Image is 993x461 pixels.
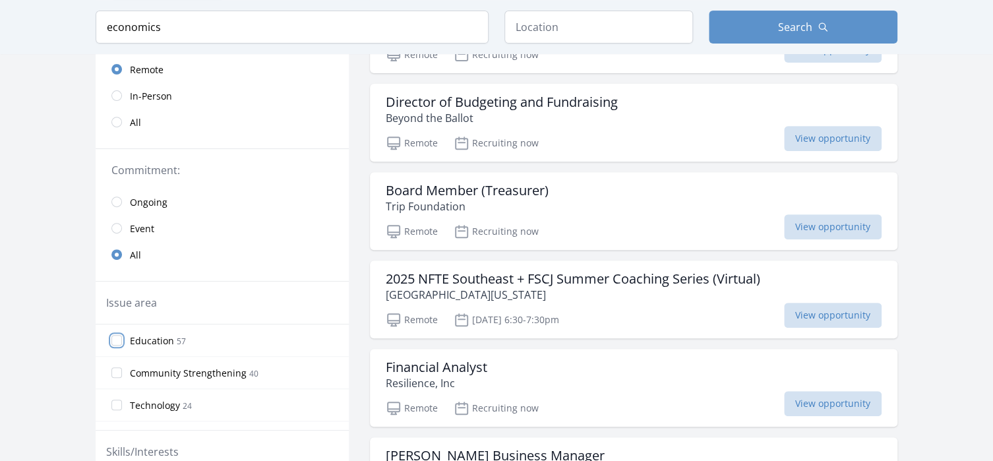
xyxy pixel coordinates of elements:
h3: 2025 NFTE Southeast + FSCJ Summer Coaching Series (Virtual) [386,271,760,287]
span: Event [130,222,154,235]
input: Community Strengthening 40 [111,367,122,378]
p: Remote [386,135,438,151]
input: Education 57 [111,335,122,346]
span: Ongoing [130,196,167,209]
p: Remote [386,312,438,328]
button: Search [709,11,897,44]
span: View opportunity [784,303,882,328]
span: Technology [130,399,180,412]
a: Director of Budgeting and Fundraising Beyond the Ballot Remote Recruiting now View opportunity [370,84,897,162]
legend: Commitment: [111,162,333,178]
legend: Skills/Interests [106,444,179,460]
p: Recruiting now [454,224,539,239]
a: All [96,241,349,268]
p: Recruiting now [454,135,539,151]
h3: Board Member (Treasurer) [386,183,549,199]
span: Education [130,334,174,348]
a: In-Person [96,82,349,109]
h3: Financial Analyst [386,359,487,375]
a: Financial Analyst Resilience, Inc Remote Recruiting now View opportunity [370,349,897,427]
a: Remote [96,56,349,82]
span: View opportunity [784,126,882,151]
p: [GEOGRAPHIC_DATA][US_STATE] [386,287,760,303]
span: Remote [130,63,164,77]
input: Location [504,11,693,44]
p: Remote [386,400,438,416]
a: Ongoing [96,189,349,215]
span: All [130,249,141,262]
span: View opportunity [784,214,882,239]
input: Keyword [96,11,489,44]
span: 57 [177,336,186,347]
p: Recruiting now [454,47,539,63]
p: Remote [386,224,438,239]
a: Event [96,215,349,241]
p: Beyond the Ballot [386,110,618,126]
p: Remote [386,47,438,63]
span: 40 [249,368,258,379]
h3: Director of Budgeting and Fundraising [386,94,618,110]
span: 24 [183,400,192,412]
legend: Issue area [106,295,157,311]
a: All [96,109,349,135]
p: Recruiting now [454,400,539,416]
p: Trip Foundation [386,199,549,214]
a: Board Member (Treasurer) Trip Foundation Remote Recruiting now View opportunity [370,172,897,250]
span: All [130,116,141,129]
p: Resilience, Inc [386,375,487,391]
span: View opportunity [784,391,882,416]
span: Search [778,19,812,35]
span: Community Strengthening [130,367,247,380]
p: [DATE] 6:30-7:30pm [454,312,559,328]
input: Technology 24 [111,400,122,410]
span: In-Person [130,90,172,103]
a: 2025 NFTE Southeast + FSCJ Summer Coaching Series (Virtual) [GEOGRAPHIC_DATA][US_STATE] Remote [D... [370,261,897,338]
